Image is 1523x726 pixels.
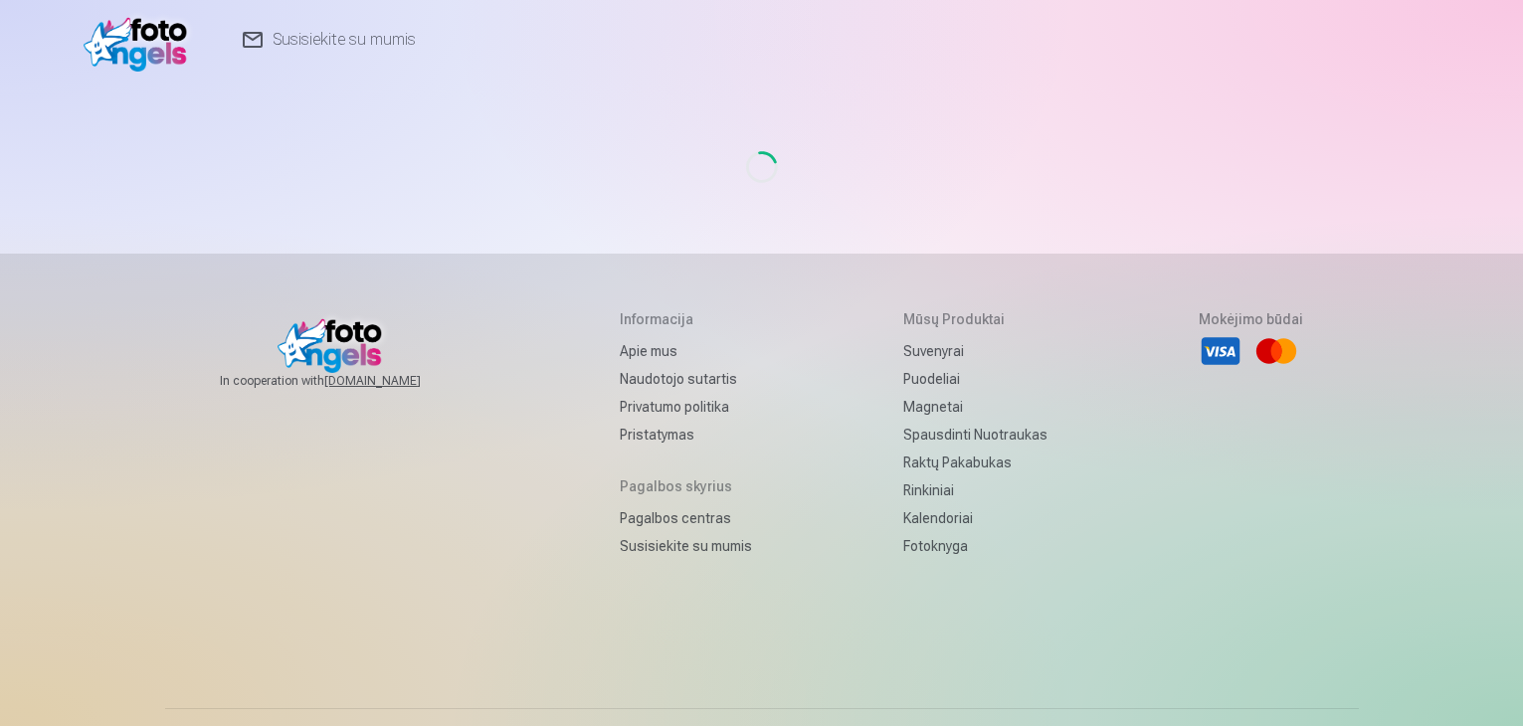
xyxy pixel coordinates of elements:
[903,504,1047,532] a: Kalendoriai
[620,365,752,393] a: Naudotojo sutartis
[903,309,1047,329] h5: Mūsų produktai
[620,393,752,421] a: Privatumo politika
[620,337,752,365] a: Apie mus
[903,532,1047,560] a: Fotoknyga
[903,337,1047,365] a: Suvenyrai
[903,476,1047,504] a: Rinkiniai
[1199,309,1303,329] h5: Mokėjimo būdai
[620,421,752,449] a: Pristatymas
[903,393,1047,421] a: Magnetai
[620,476,752,496] h5: Pagalbos skyrius
[903,449,1047,476] a: Raktų pakabukas
[1254,329,1298,373] li: Mastercard
[1199,329,1242,373] li: Visa
[620,309,752,329] h5: Informacija
[620,532,752,560] a: Susisiekite su mumis
[903,365,1047,393] a: Puodeliai
[324,373,469,389] a: [DOMAIN_NAME]
[84,8,198,72] img: /fa2
[220,373,469,389] span: In cooperation with
[903,421,1047,449] a: Spausdinti nuotraukas
[620,504,752,532] a: Pagalbos centras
